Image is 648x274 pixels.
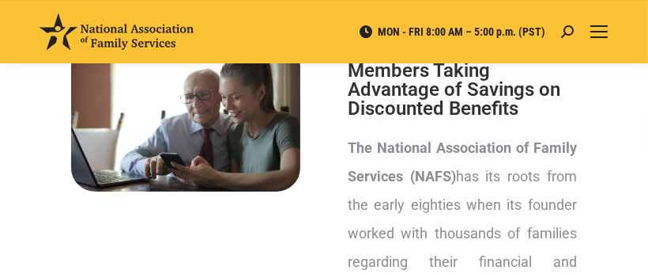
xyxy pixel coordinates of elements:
[358,25,545,39] span: MON - FRI 8:00 AM – 5:00 p.m. (PST)
[348,139,577,185] strong: The National Association of Family Services (NAFS)
[40,13,194,50] img: National Association of Family Services
[590,22,608,41] a: Mobile menu icon
[348,42,577,118] h2: Join Thousands of Members Taking Advantage of Savings on Discounted Benefits
[71,42,300,192] img: About National Association of Family Services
